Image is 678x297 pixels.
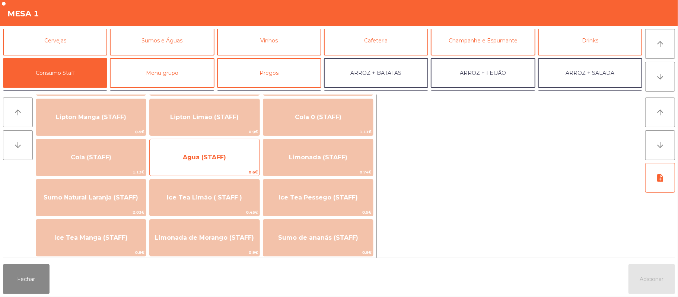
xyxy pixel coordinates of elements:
span: 0.6€ [150,169,260,176]
button: Vinhos [217,26,321,55]
h4: Mesa 1 [7,8,39,19]
span: 0.45€ [150,209,260,216]
button: Menu grupo [110,58,214,88]
button: arrow_downward [645,130,675,160]
span: Agua (STAFF) [183,154,226,161]
span: Ice Tea Pessego (STAFF) [278,194,358,201]
i: arrow_upward [656,39,665,48]
button: arrow_downward [3,130,33,160]
i: note_add [656,173,665,182]
span: 0.9€ [263,209,373,216]
span: 0.9€ [263,249,373,256]
i: arrow_downward [656,72,665,81]
span: Sumo Natural Laranja (STAFF) [44,194,138,201]
button: BATATA + BATATA [324,90,428,120]
button: note_add [645,163,675,193]
span: 0.9€ [36,249,146,256]
button: Cervejas [3,26,107,55]
span: Lipton Manga (STAFF) [56,114,126,121]
button: BATATA + SALADA [217,90,321,120]
button: Pregos [217,58,321,88]
i: arrow_downward [656,141,665,150]
button: arrow_upward [3,98,33,127]
span: 0.74€ [263,169,373,176]
i: arrow_downward [13,141,22,150]
button: BATATA + FEIJÃO [110,90,214,120]
span: Limonada de Morango (STAFF) [155,234,254,241]
button: Fechar [3,264,50,294]
button: FEIJÃO + FEIJÃO [538,90,642,120]
button: Sumos e Águas [110,26,214,55]
button: ARROZ + BATATAS [324,58,428,88]
i: arrow_upward [656,108,665,117]
span: Sumo de ananás (STAFF) [278,234,358,241]
button: arrow_upward [645,29,675,59]
i: arrow_upward [13,108,22,117]
span: 0.9€ [150,128,260,135]
span: Cola (STAFF) [71,154,111,161]
span: Ice Tea Limão ( STAFF ) [167,194,242,201]
button: Champanhe e Espumante [431,26,535,55]
span: 0.9€ [36,128,146,135]
span: Cola 0 (STAFF) [295,114,341,121]
span: Limonada (STAFF) [289,154,347,161]
span: 1.11€ [263,128,373,135]
button: arrow_downward [645,62,675,92]
button: arrow_upward [645,98,675,127]
button: Consumo Staff [3,58,107,88]
span: 2.03€ [36,209,146,216]
button: FEIJÃO + SALADA [431,90,535,120]
button: ARROZ + ARROZ [3,90,107,120]
span: Lipton Limão (STAFF) [170,114,239,121]
button: Drinks [538,26,642,55]
span: 0.9€ [150,249,260,256]
span: Ice Tea Manga (STAFF) [54,234,128,241]
button: Cafeteria [324,26,428,55]
button: ARROZ + FEIJÃO [431,58,535,88]
span: 1.13€ [36,169,146,176]
button: ARROZ + SALADA [538,58,642,88]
